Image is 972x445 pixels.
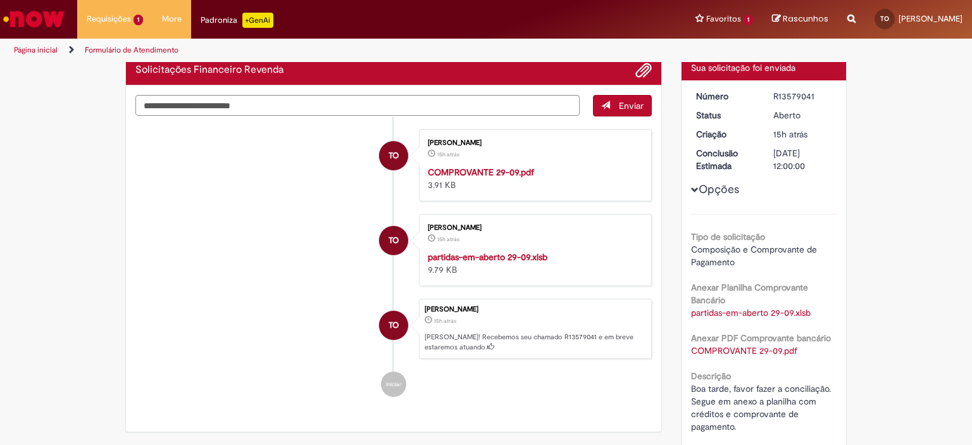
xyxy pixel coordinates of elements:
a: Rascunhos [772,13,828,25]
a: COMPROVANTE 29-09.pdf [428,166,534,178]
span: More [162,13,182,25]
div: [PERSON_NAME] [428,224,639,232]
li: Thiago Pereira de Oliveira [135,299,652,360]
div: Thiago Pereira de Oliveira [379,311,408,340]
b: Anexar Planilha Comprovante Bancário [691,282,808,306]
span: 15h atrás [773,128,807,140]
span: Enviar [619,100,644,111]
span: Boa tarde, favor fazer a conciliação. Segue em anexo a planilha com créditos e comprovante de pag... [691,383,833,432]
div: 9.79 KB [428,251,639,276]
span: TO [389,141,399,171]
button: Adicionar anexos [635,62,652,78]
span: 15h atrás [437,235,459,243]
span: [PERSON_NAME] [899,13,963,24]
span: TO [880,15,889,23]
span: 1 [134,15,143,25]
dt: Conclusão Estimada [687,147,764,172]
ul: Histórico de tíquete [135,116,652,410]
div: Thiago Pereira de Oliveira [379,226,408,255]
div: 3.91 KB [428,166,639,191]
dt: Status [687,109,764,122]
span: TO [389,225,399,256]
a: Página inicial [14,45,58,55]
span: Rascunhos [783,13,828,25]
div: [PERSON_NAME] [428,139,639,147]
time: 29/09/2025 19:05:58 [437,151,459,158]
a: partidas-em-aberto 29-09.xlsb [428,251,547,263]
span: Sua solicitação foi enviada [691,62,795,73]
dt: Número [687,90,764,103]
div: Thiago Pereira de Oliveira [379,141,408,170]
time: 29/09/2025 19:53:59 [773,128,807,140]
div: [PERSON_NAME] [425,306,645,313]
a: Formulário de Atendimento [85,45,178,55]
b: Anexar PDF Comprovante bancário [691,332,831,344]
span: Composição e Comprovante de Pagamento [691,244,819,268]
a: Download de COMPROVANTE 29-09.pdf [691,345,797,356]
div: Padroniza [201,13,273,28]
button: Enviar [593,95,652,116]
span: TO [389,310,399,341]
div: Aberto [773,109,832,122]
time: 29/09/2025 19:53:59 [434,317,456,325]
span: Favoritos [706,13,741,25]
span: 1 [744,15,753,25]
h2: Solicitações Financeiro Revenda Histórico de tíquete [135,65,283,76]
p: [PERSON_NAME]! Recebemos seu chamado R13579041 e em breve estaremos atuando. [425,332,645,352]
ul: Trilhas de página [9,39,639,62]
textarea: Digite sua mensagem aqui... [135,95,580,116]
span: Requisições [87,13,131,25]
div: [DATE] 12:00:00 [773,147,832,172]
p: +GenAi [242,13,273,28]
img: ServiceNow [1,6,66,32]
b: Descrição [691,370,731,382]
b: Tipo de solicitação [691,231,765,242]
span: 15h atrás [434,317,456,325]
div: R13579041 [773,90,832,103]
dt: Criação [687,128,764,141]
span: 15h atrás [437,151,459,158]
div: 29/09/2025 19:53:59 [773,128,832,141]
a: Download de partidas-em-aberto 29-09.xlsb [691,307,811,318]
time: 29/09/2025 19:04:28 [437,235,459,243]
